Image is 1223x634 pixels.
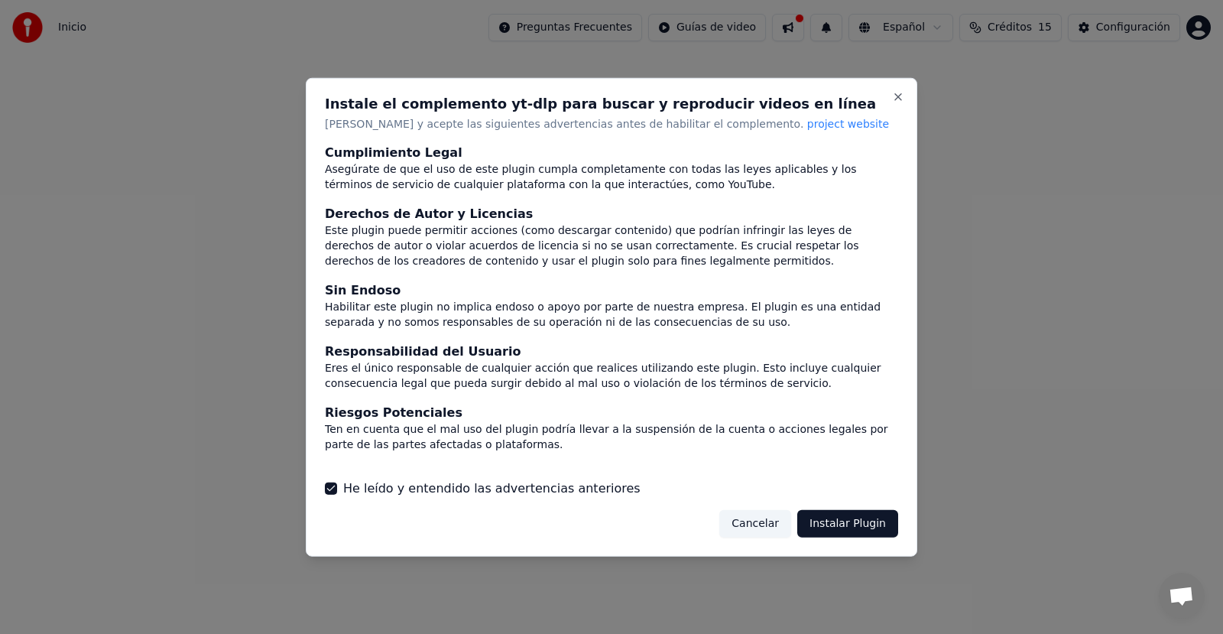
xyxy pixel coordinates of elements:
[325,144,898,162] div: Cumplimiento Legal
[325,300,898,330] div: Habilitar este plugin no implica endoso o apoyo por parte de nuestra empresa. El plugin es una en...
[325,281,898,300] div: Sin Endoso
[325,205,898,223] div: Derechos de Autor y Licencias
[807,117,889,129] span: project website
[325,223,898,269] div: Este plugin puede permitir acciones (como descargar contenido) que podrían infringir las leyes de...
[325,96,898,110] h2: Instale el complemento yt-dlp para buscar y reproducir videos en línea
[343,480,641,498] label: He leído y entendido las advertencias anteriores
[719,510,791,538] button: Cancelar
[325,404,898,422] div: Riesgos Potenciales
[325,162,898,193] div: Asegúrate de que el uso de este plugin cumpla completamente con todas las leyes aplicables y los ...
[325,361,898,392] div: Eres el único responsable de cualquier acción que realices utilizando este plugin. Esto incluye c...
[325,343,898,361] div: Responsabilidad del Usuario
[325,116,898,132] p: [PERSON_NAME] y acepte las siguientes advertencias antes de habilitar el complemento.
[797,510,898,538] button: Instalar Plugin
[325,422,898,453] div: Ten en cuenta que el mal uso del plugin podría llevar a la suspensión de la cuenta o acciones leg...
